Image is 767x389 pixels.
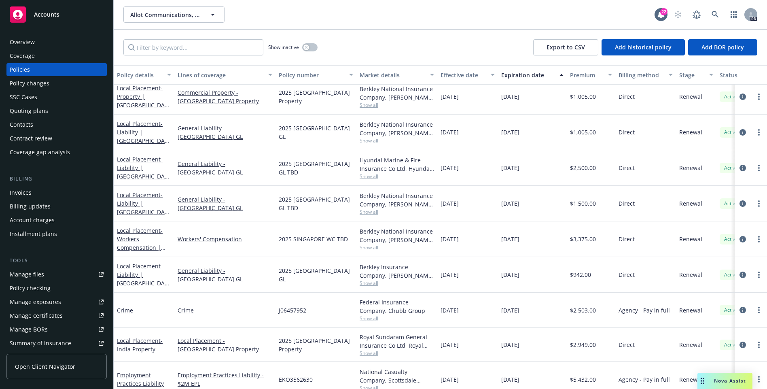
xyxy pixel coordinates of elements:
a: Quoting plans [6,104,107,117]
span: [DATE] [501,340,519,349]
div: Effective date [441,71,486,79]
span: 2025 [GEOGRAPHIC_DATA] GL [279,124,353,141]
a: Coverage [6,49,107,62]
button: Nova Assist [697,373,752,389]
span: Renewal [679,270,702,279]
a: Local Placement [117,262,168,295]
span: Renewal [679,164,702,172]
span: 2025 [GEOGRAPHIC_DATA] GL TBD [279,195,353,212]
button: Allot Communications, Inc. [123,6,225,23]
div: Berkley National Insurance Company, [PERSON_NAME] Corporation, Berkley Technology Underwriters (I... [360,85,434,102]
a: SSC Cases [6,91,107,104]
a: Account charges [6,214,107,227]
a: Commercial Property - [GEOGRAPHIC_DATA] Property [178,88,272,105]
span: [DATE] [501,199,519,208]
div: Overview [10,36,35,49]
a: more [754,199,764,208]
div: Manage exposures [10,295,61,308]
a: Contacts [6,118,107,131]
div: Quoting plans [10,104,48,117]
a: Local Placement [117,337,163,353]
span: 2025 [GEOGRAPHIC_DATA] GL [279,266,353,283]
div: Contacts [10,118,33,131]
span: Renewal [679,340,702,349]
span: Active [723,271,739,278]
div: Federal Insurance Company, Chubb Group [360,298,434,315]
span: [DATE] [501,128,519,136]
span: Direct [619,164,635,172]
a: Policy checking [6,282,107,295]
a: Manage BORs [6,323,107,336]
a: circleInformation [738,163,748,173]
div: Summary of insurance [10,337,71,350]
span: [DATE] [501,92,519,101]
span: Agency - Pay in full [619,375,670,384]
a: Contract review [6,132,107,145]
span: Active [723,93,739,100]
div: Stage [679,71,704,79]
a: Start snowing [670,6,686,23]
button: Export to CSV [533,39,598,55]
span: [DATE] [441,340,459,349]
span: Renewal [679,199,702,208]
span: Active [723,306,739,314]
a: more [754,92,764,102]
a: more [754,374,764,384]
a: Crime [117,306,133,314]
a: Billing updates [6,200,107,213]
span: Show all [360,208,434,215]
a: circleInformation [738,270,748,280]
span: $2,503.00 [570,306,596,315]
div: Drag to move [697,373,708,389]
a: Employment Practices Liability - $2M EPL [178,371,272,388]
span: [DATE] [501,164,519,172]
span: Active [723,200,739,207]
a: circleInformation [738,340,748,350]
span: [DATE] [441,128,459,136]
span: 2025 [GEOGRAPHIC_DATA] Property [279,88,353,105]
span: J06457952 [279,306,306,315]
a: Workers' Compensation [178,235,272,243]
span: Add historical policy [615,43,672,51]
button: Stage [676,65,716,85]
span: [DATE] [501,306,519,315]
span: 2025 SINGAPORE WC TBD [279,235,348,243]
span: $1,005.00 [570,92,596,101]
span: Direct [619,128,635,136]
a: General Liability - [GEOGRAPHIC_DATA] GL [178,195,272,212]
div: Expiration date [501,71,555,79]
div: Invoices [10,186,32,199]
span: Direct [619,199,635,208]
a: Local Placement [117,227,168,268]
a: Policy changes [6,77,107,90]
span: $1,500.00 [570,199,596,208]
span: [DATE] [441,375,459,384]
span: Nova Assist [714,377,746,384]
button: Lines of coverage [174,65,275,85]
a: Installment plans [6,227,107,240]
span: Renewal [679,375,702,384]
span: Active [723,129,739,136]
div: Manage files [10,268,44,281]
span: 2025 [GEOGRAPHIC_DATA] Property [279,336,353,353]
span: Renewal [679,306,702,315]
span: Active [723,164,739,172]
span: Manage exposures [6,295,107,308]
a: more [754,340,764,350]
div: Manage BORs [10,323,48,336]
a: more [754,128,764,137]
a: circleInformation [738,305,748,315]
span: EKO3562630 [279,375,313,384]
div: Lines of coverage [178,71,263,79]
a: Summary of insurance [6,337,107,350]
div: Tools [6,257,107,265]
span: [DATE] [441,235,459,243]
a: Local Placement [117,191,168,224]
span: Show all [360,244,434,251]
span: $1,005.00 [570,128,596,136]
span: Agency - Pay in full [619,306,670,315]
span: [DATE] [441,270,459,279]
span: Direct [619,340,635,349]
span: Accounts [34,11,59,18]
a: Switch app [726,6,742,23]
